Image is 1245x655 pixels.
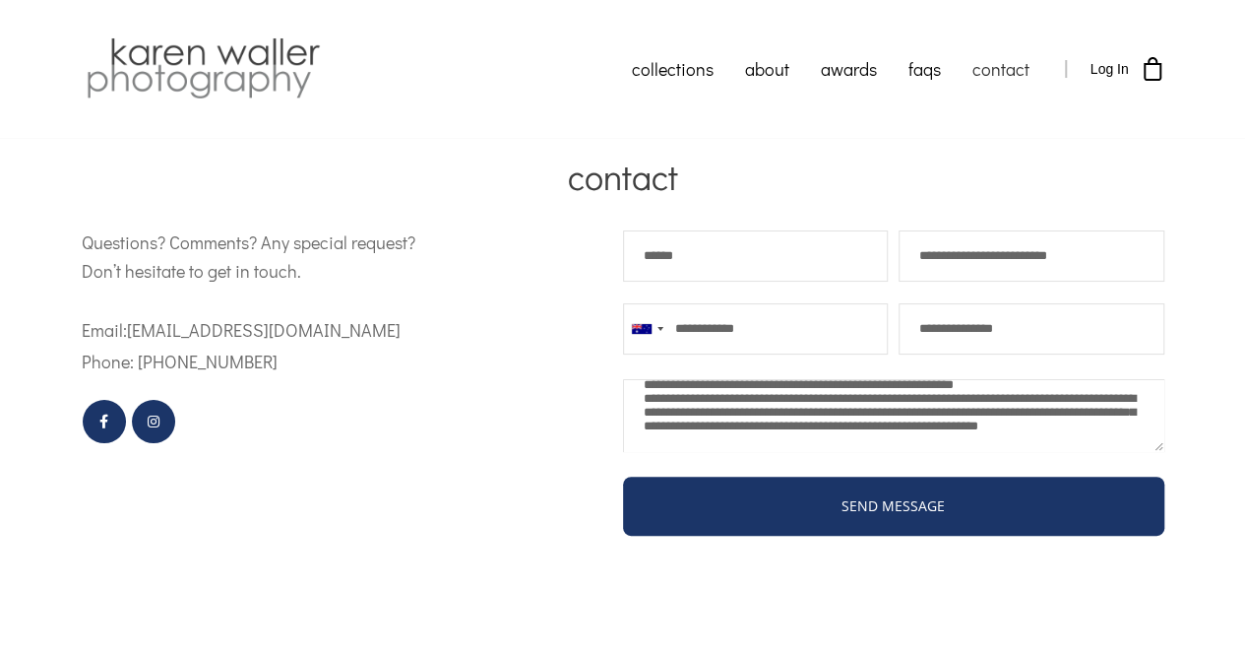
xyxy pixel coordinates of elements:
[893,44,957,94] a: faqs
[1090,61,1129,77] span: Log In
[957,44,1045,94] a: contact
[623,477,1164,537] a: SEND MESSAGE
[805,44,893,94] a: awards
[568,153,678,200] span: contact
[82,230,415,283] span: Questions? Comments? Any special request? Don’t hesitate to get in touch.
[616,44,729,94] a: collections
[82,350,278,373] span: Phone: [PHONE_NUMBER]
[82,34,325,103] img: Karen Waller Photography
[729,44,805,94] a: about
[82,318,401,342] span: Email: [EMAIL_ADDRESS][DOMAIN_NAME]
[624,304,669,354] button: Selected country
